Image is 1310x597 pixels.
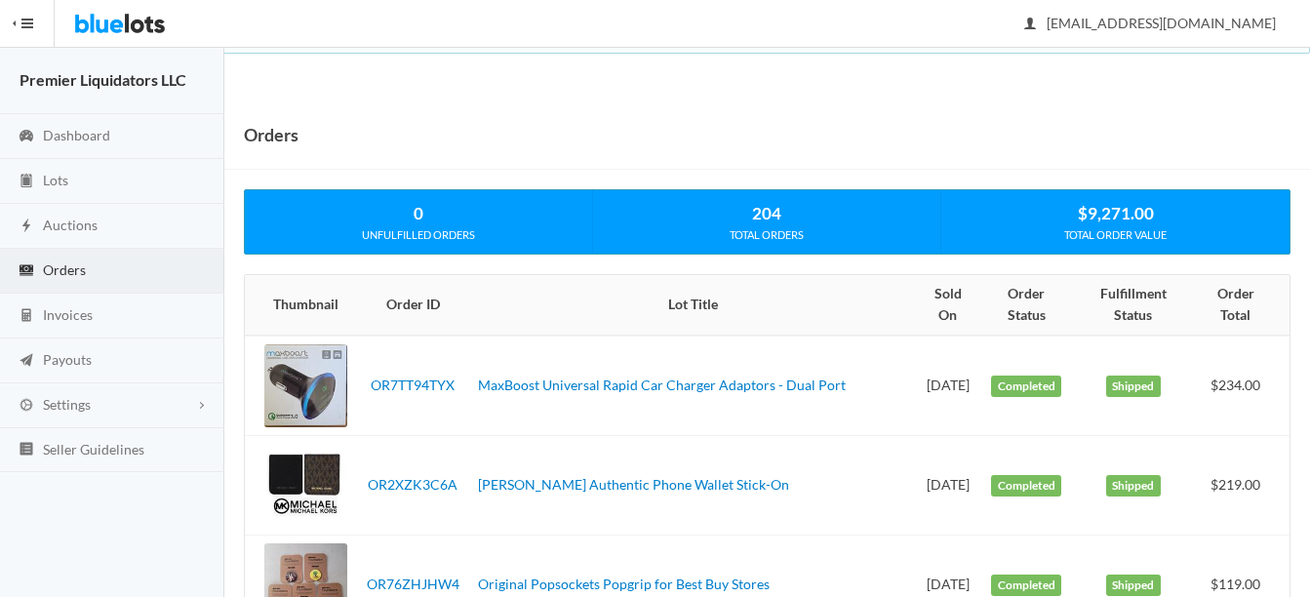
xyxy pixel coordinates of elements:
[991,575,1061,596] label: Completed
[1073,275,1193,336] th: Fulfillment Status
[1193,275,1290,336] th: Order Total
[991,475,1061,497] label: Completed
[17,128,36,146] ion-icon: speedometer
[1106,575,1161,596] label: Shipped
[1078,203,1154,223] strong: $9,271.00
[245,226,592,244] div: UNFULFILLED ORDERS
[941,226,1290,244] div: TOTAL ORDER VALUE
[17,352,36,371] ion-icon: paper plane
[17,441,36,459] ion-icon: list box
[17,307,36,326] ion-icon: calculator
[43,441,144,458] span: Seller Guidelines
[1193,336,1290,436] td: $234.00
[43,127,110,143] span: Dashboard
[43,217,98,233] span: Auctions
[1193,436,1290,536] td: $219.00
[916,436,980,536] td: [DATE]
[916,275,980,336] th: Sold On
[470,275,916,336] th: Lot Title
[368,476,457,493] a: OR2XZK3C6A
[43,261,86,278] span: Orders
[478,576,770,592] a: Original Popsockets Popgrip for Best Buy Stores
[916,336,980,436] td: [DATE]
[979,275,1072,336] th: Order Status
[17,397,36,416] ion-icon: cog
[478,377,846,393] a: MaxBoost Universal Rapid Car Charger Adaptors - Dual Port
[17,262,36,281] ion-icon: cash
[1106,475,1161,497] label: Shipped
[478,476,789,493] a: [PERSON_NAME] Authentic Phone Wallet Stick-On
[1025,15,1276,31] span: [EMAIL_ADDRESS][DOMAIN_NAME]
[245,275,355,336] th: Thumbnail
[991,376,1061,397] label: Completed
[414,203,423,223] strong: 0
[1020,16,1040,34] ion-icon: person
[593,226,940,244] div: TOTAL ORDERS
[367,576,459,592] a: OR76ZHJHW4
[43,351,92,368] span: Payouts
[371,377,455,393] a: OR7TT94TYX
[43,306,93,323] span: Invoices
[355,275,470,336] th: Order ID
[43,172,68,188] span: Lots
[1106,376,1161,397] label: Shipped
[244,120,298,149] h1: Orders
[17,218,36,236] ion-icon: flash
[17,173,36,191] ion-icon: clipboard
[20,70,186,89] strong: Premier Liquidators LLC
[752,203,781,223] strong: 204
[43,396,91,413] span: Settings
